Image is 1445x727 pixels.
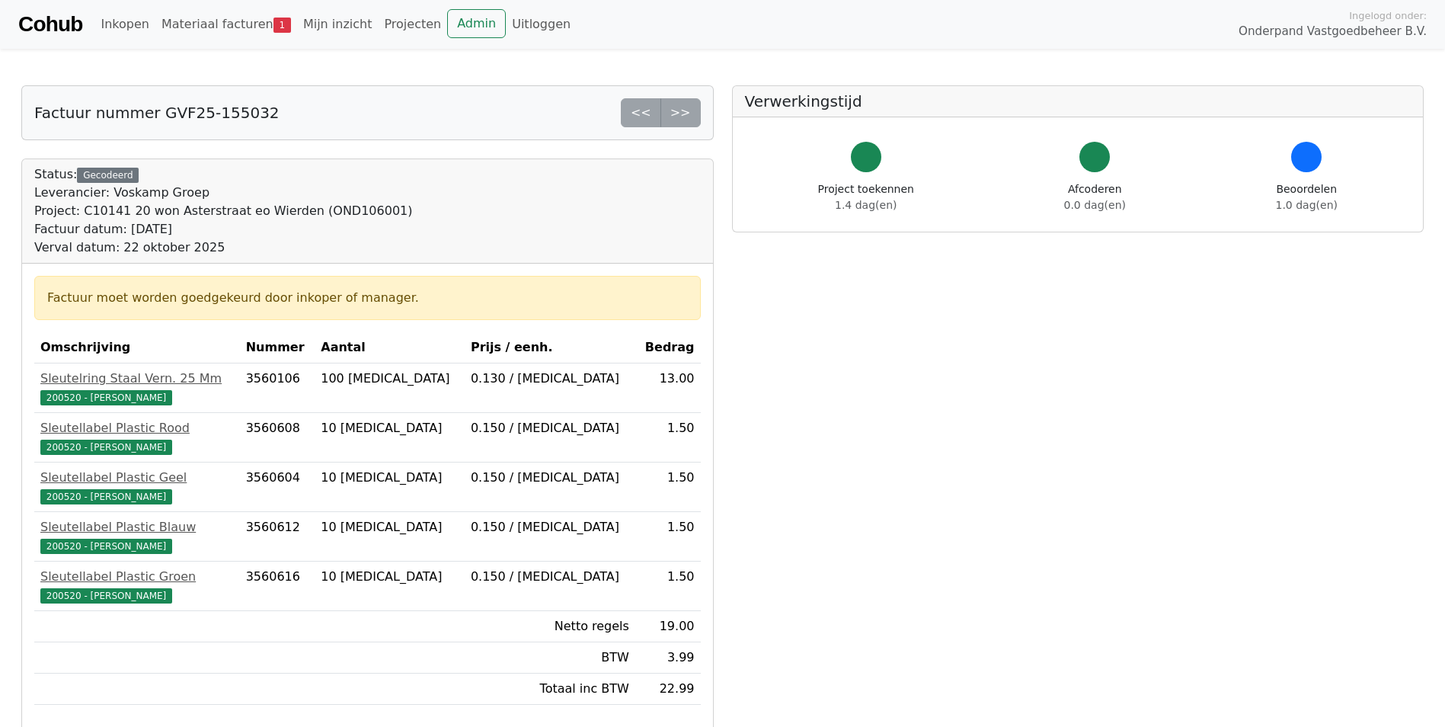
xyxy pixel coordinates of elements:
[40,390,172,405] span: 200520 - [PERSON_NAME]
[321,370,459,388] div: 100 [MEDICAL_DATA]
[471,518,629,536] div: 0.150 / [MEDICAL_DATA]
[240,363,315,413] td: 3560106
[321,419,459,437] div: 10 [MEDICAL_DATA]
[321,518,459,536] div: 10 [MEDICAL_DATA]
[635,642,701,674] td: 3.99
[321,469,459,487] div: 10 [MEDICAL_DATA]
[465,332,635,363] th: Prijs / eenh.
[471,469,629,487] div: 0.150 / [MEDICAL_DATA]
[635,512,701,562] td: 1.50
[34,332,240,363] th: Omschrijving
[635,463,701,512] td: 1.50
[1276,199,1338,211] span: 1.0 dag(en)
[40,469,234,505] a: Sleutellabel Plastic Geel200520 - [PERSON_NAME]
[240,332,315,363] th: Nummer
[18,6,82,43] a: Cohub
[1276,181,1338,213] div: Beoordelen
[835,199,897,211] span: 1.4 dag(en)
[378,9,447,40] a: Projecten
[40,370,234,406] a: Sleutelring Staal Vern. 25 Mm200520 - [PERSON_NAME]
[34,165,413,257] div: Status:
[240,562,315,611] td: 3560616
[40,568,234,586] div: Sleutellabel Plastic Groen
[40,568,234,604] a: Sleutellabel Plastic Groen200520 - [PERSON_NAME]
[465,642,635,674] td: BTW
[34,239,413,257] div: Verval datum: 22 oktober 2025
[1239,23,1427,40] span: Onderpand Vastgoedbeheer B.V.
[635,363,701,413] td: 13.00
[94,9,155,40] a: Inkopen
[465,611,635,642] td: Netto regels
[240,463,315,512] td: 3560604
[40,588,172,604] span: 200520 - [PERSON_NAME]
[40,539,172,554] span: 200520 - [PERSON_NAME]
[47,289,688,307] div: Factuur moet worden goedgekeurd door inkoper of manager.
[818,181,914,213] div: Project toekennen
[40,518,234,555] a: Sleutellabel Plastic Blauw200520 - [PERSON_NAME]
[635,611,701,642] td: 19.00
[471,568,629,586] div: 0.150 / [MEDICAL_DATA]
[745,92,1411,110] h5: Verwerkingstijd
[40,489,172,504] span: 200520 - [PERSON_NAME]
[315,332,465,363] th: Aantal
[1064,181,1126,213] div: Afcoderen
[40,440,172,455] span: 200520 - [PERSON_NAME]
[40,419,234,456] a: Sleutellabel Plastic Rood200520 - [PERSON_NAME]
[465,674,635,705] td: Totaal inc BTW
[471,419,629,437] div: 0.150 / [MEDICAL_DATA]
[635,562,701,611] td: 1.50
[40,370,234,388] div: Sleutelring Staal Vern. 25 Mm
[40,419,234,437] div: Sleutellabel Plastic Rood
[506,9,577,40] a: Uitloggen
[1349,8,1427,23] span: Ingelogd onder:
[34,184,413,202] div: Leverancier: Voskamp Groep
[77,168,139,183] div: Gecodeerd
[240,512,315,562] td: 3560612
[34,202,413,220] div: Project: C10141 20 won Asterstraat eo Wierden (OND106001)
[34,104,280,122] h5: Factuur nummer GVF25-155032
[635,674,701,705] td: 22.99
[34,220,413,239] div: Factuur datum: [DATE]
[471,370,629,388] div: 0.130 / [MEDICAL_DATA]
[635,332,701,363] th: Bedrag
[321,568,459,586] div: 10 [MEDICAL_DATA]
[40,469,234,487] div: Sleutellabel Plastic Geel
[447,9,506,38] a: Admin
[635,413,701,463] td: 1.50
[40,518,234,536] div: Sleutellabel Plastic Blauw
[297,9,379,40] a: Mijn inzicht
[1064,199,1126,211] span: 0.0 dag(en)
[240,413,315,463] td: 3560608
[155,9,297,40] a: Materiaal facturen1
[273,18,291,33] span: 1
